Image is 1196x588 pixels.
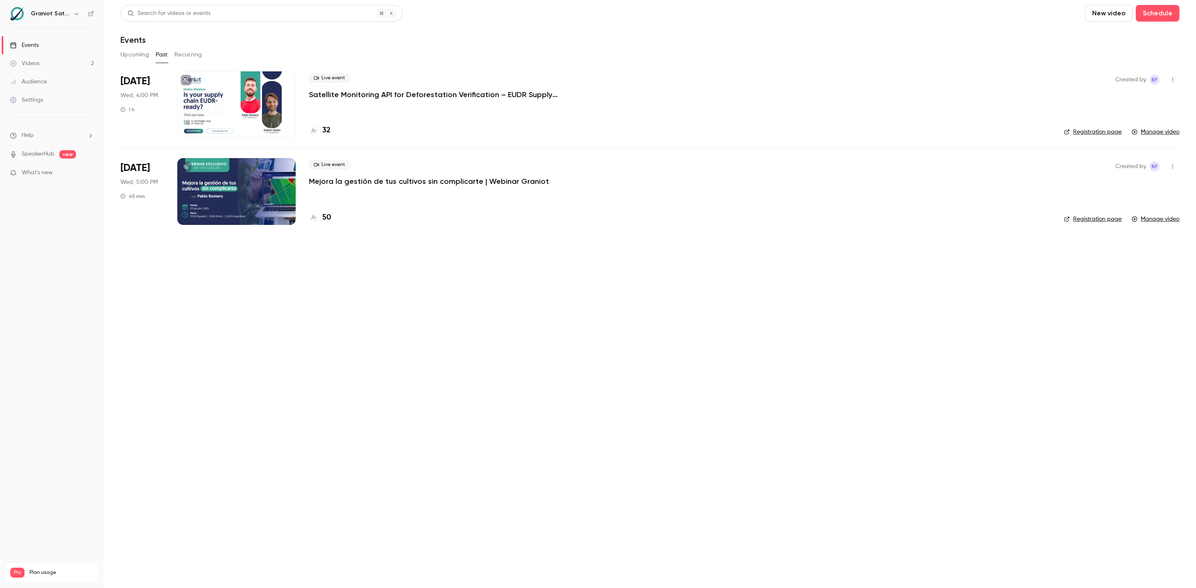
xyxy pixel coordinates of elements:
h4: 32 [322,125,331,136]
span: Wed, 4:00 PM [120,91,158,100]
div: Settings [10,96,43,104]
button: Recurring [174,48,202,61]
div: 45 min [120,193,145,200]
button: Schedule [1136,5,1179,22]
span: Help [22,131,34,140]
button: New video [1085,5,1132,22]
button: Past [156,48,168,61]
h1: Events [120,35,146,45]
a: Mejora la gestión de tus cultivos sin complicarte | Webinar Graniot [309,176,549,186]
a: Satellite Monitoring API for Deforestation Verification – EUDR Supply Chains [309,90,558,100]
h4: 50 [322,212,331,223]
div: Search for videos or events [127,9,211,18]
li: help-dropdown-opener [10,131,94,140]
span: Live event [309,160,350,170]
a: SpeakerHub [22,150,54,159]
img: Graniot Satellite Technologies SL [10,7,24,20]
span: Beliza Falcon [1149,75,1159,85]
div: Sep 10 Wed, 4:00 PM (Europe/Paris) [120,71,164,138]
a: Manage video [1132,128,1179,136]
button: Upcoming [120,48,149,61]
h6: Graniot Satellite Technologies SL [31,10,70,18]
a: 50 [309,212,331,223]
span: Plan usage [29,569,93,576]
div: 1 h [120,106,135,113]
span: BF [1152,161,1157,171]
a: 32 [309,125,331,136]
span: Created by [1115,161,1146,171]
span: Pro [10,568,25,578]
iframe: Noticeable Trigger [84,169,94,177]
a: Registration page [1064,215,1122,223]
span: What's new [22,168,53,177]
div: Videos [10,59,39,68]
span: [DATE] [120,161,150,175]
div: Events [10,41,39,49]
span: Created by [1115,75,1146,85]
span: BF [1152,75,1157,85]
span: Beliza Falcon [1149,161,1159,171]
div: Jul 23 Wed, 5:00 PM (Europe/Paris) [120,158,164,224]
div: Audience [10,78,47,86]
a: Registration page [1064,128,1122,136]
span: new [59,150,76,159]
span: [DATE] [120,75,150,88]
span: Live event [309,73,350,83]
a: Manage video [1132,215,1179,223]
span: Wed, 5:00 PM [120,178,158,186]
